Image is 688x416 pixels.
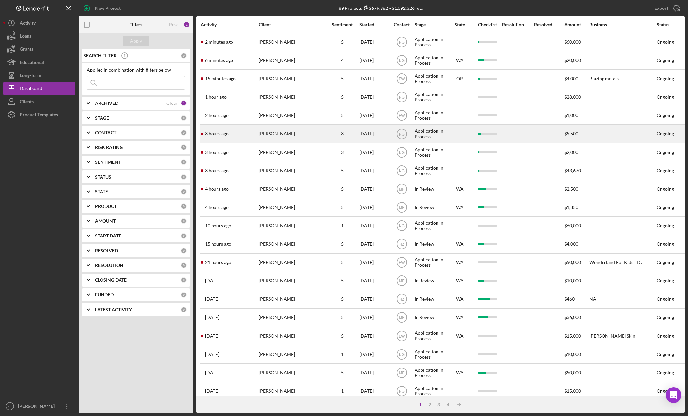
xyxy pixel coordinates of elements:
div: [PERSON_NAME] [259,382,324,400]
div: Ongoing [657,260,674,265]
text: NG [399,168,405,173]
text: EW [399,113,405,118]
b: RESOLVED [95,248,118,253]
div: Resolved [534,22,564,27]
text: EW [399,334,405,338]
div: 0 [181,248,187,254]
div: Ongoing [657,168,674,173]
span: $4,000 [564,76,578,81]
div: 5 [326,205,359,210]
time: 2025-10-06 19:33 [205,150,229,155]
div: 0 [181,174,187,180]
div: OR [447,76,473,81]
div: Resolution [502,22,533,27]
div: State [447,22,473,27]
div: WA [447,296,473,302]
div: 5 [326,260,359,265]
div: New Project [95,2,121,15]
div: WA [447,58,473,63]
div: 5 [326,39,359,45]
div: Activity [201,22,258,27]
div: [DATE] [359,236,389,253]
div: 1 [416,402,425,407]
button: Long-Term [3,69,75,82]
div: 5 [326,168,359,173]
div: 0 [181,218,187,224]
div: 0 [181,307,187,312]
div: 0 [181,53,187,59]
span: $20,000 [564,57,581,63]
time: 2025-10-06 18:59 [205,205,229,210]
a: Grants [3,43,75,56]
div: [PERSON_NAME] [259,327,324,345]
div: [PERSON_NAME] [259,236,324,253]
span: $1,000 [564,112,578,118]
div: 1 [326,388,359,394]
div: Ongoing [657,113,674,118]
div: [PERSON_NAME] [259,272,324,290]
span: $460 [564,296,575,302]
div: Application In Process [415,52,446,69]
div: Product Templates [20,108,58,123]
div: 4 [326,58,359,63]
div: Ongoing [657,205,674,210]
button: Loans [3,29,75,43]
div: 2 [425,402,434,407]
text: NG [399,224,405,228]
div: Sentiment [326,22,359,27]
div: Amount [564,22,589,27]
button: New Project [79,2,127,15]
div: 1 [326,352,359,357]
div: Reset [169,22,180,27]
b: STATE [95,189,108,194]
div: Ongoing [657,315,674,320]
div: 5 [326,94,359,100]
div: [DATE] [359,291,389,308]
time: 2025-10-06 20:32 [205,113,229,118]
b: ARCHIVED [95,101,118,106]
text: MF [399,279,404,283]
div: Started [359,22,389,27]
text: MF [399,205,404,210]
div: $679,362 [362,5,388,11]
text: NG [399,95,405,100]
div: 0 [181,189,187,195]
div: Application In Process [415,162,446,179]
div: [DATE] [359,180,389,198]
time: 2025-10-06 22:32 [205,39,233,45]
span: $36,000 [564,314,581,320]
div: WA [447,260,473,265]
div: [DATE] [359,364,389,381]
div: [DATE] [359,70,389,87]
div: Ongoing [657,223,674,228]
a: Product Templates [3,108,75,121]
div: 3 [326,150,359,155]
div: Application In Process [415,217,446,234]
time: 2025-10-06 19:09 [205,168,229,173]
div: [DATE] [359,125,389,142]
span: $2,500 [564,186,578,192]
span: $15,000 [564,388,581,394]
span: $28,000 [564,94,581,100]
div: [DATE] [359,52,389,69]
div: [DATE] [359,88,389,106]
div: 3 [326,131,359,136]
time: 2025-10-03 22:53 [205,333,219,339]
div: Ongoing [657,370,674,375]
div: [PERSON_NAME] [259,125,324,142]
div: Open Intercom Messenger [666,387,681,403]
text: NG [399,150,405,155]
div: [DATE] [359,346,389,363]
time: 2025-10-03 22:43 [205,352,219,357]
div: Ongoing [657,39,674,45]
b: Filters [129,22,142,27]
b: RISK RATING [95,145,123,150]
time: 2025-10-05 05:03 [205,278,219,283]
div: Ongoing [657,186,674,192]
div: In Review [415,309,446,326]
span: $1,350 [564,204,578,210]
div: Wonderland For Kids LLC [589,254,655,271]
div: 0 [181,115,187,121]
div: Status [657,22,688,27]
